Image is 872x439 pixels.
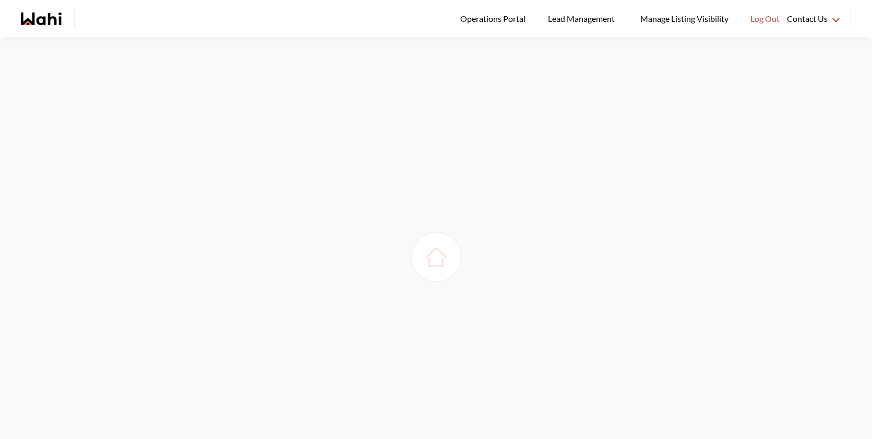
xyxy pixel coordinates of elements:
[637,12,732,26] span: Manage Listing Visibility
[21,13,62,25] a: Wahi homepage
[422,242,451,272] img: loading house image
[460,12,529,26] span: Operations Portal
[750,12,780,26] span: Log Out
[548,12,618,26] span: Lead Management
